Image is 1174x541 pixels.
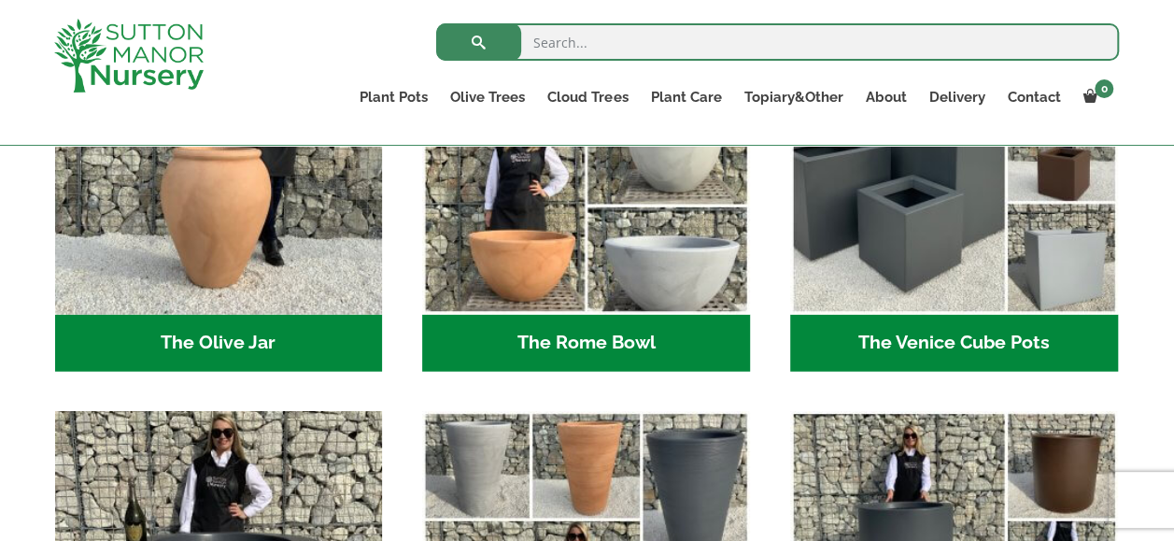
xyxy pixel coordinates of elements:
a: Delivery [917,84,996,110]
span: 0 [1095,79,1113,98]
a: 0 [1071,84,1119,110]
input: Search... [436,23,1119,61]
h2: The Rome Bowl [422,315,750,373]
img: logo [54,19,204,93]
a: Cloud Trees [536,84,639,110]
a: Plant Pots [348,84,439,110]
a: Topiary&Other [732,84,854,110]
h2: The Venice Cube Pots [790,315,1118,373]
h2: The Olive Jar [55,315,383,373]
a: Plant Care [639,84,732,110]
a: About [854,84,917,110]
a: Contact [996,84,1071,110]
a: Olive Trees [439,84,536,110]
